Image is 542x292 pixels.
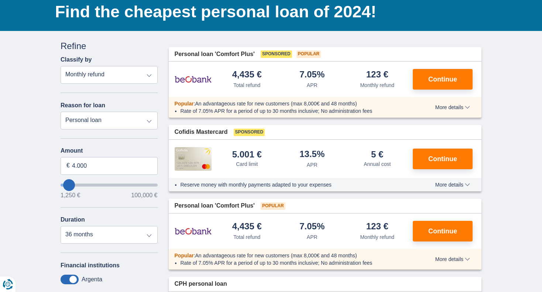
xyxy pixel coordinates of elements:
input: wantToBorrow [61,184,158,187]
span: € [66,161,70,170]
label: Financial institutions [61,262,120,269]
div: APR [307,161,318,168]
div: 13.5% [299,150,325,160]
span: 1,250 € [61,192,80,198]
div: : [169,252,414,259]
label: Duration [61,216,85,223]
label: Argenta [82,276,102,283]
span: Popular [175,253,194,258]
label: Classify by [61,56,92,63]
button: More details [430,104,476,110]
img: pret personnel Beobank [175,222,212,240]
img: pret personnel Beobank [175,70,212,88]
div: 123 € [366,70,388,80]
span: Cofidis Mastercard [175,128,228,136]
button: Continue [413,149,473,169]
div: Total refund [233,81,260,89]
span: Sponsored [234,129,265,136]
span: Personal loan 'Comfort Plus' [175,202,255,210]
div: APR [307,233,318,241]
div: 7.05% [299,222,325,232]
button: More details [430,256,476,262]
span: Continue [428,156,457,162]
div: 4,435 € [232,222,262,232]
button: More details [430,182,476,188]
li: Rate of 7.05% APR for a period of up to 30 months inclusive; No administration fees [181,107,408,115]
label: Amount [61,147,158,154]
span: An advantageous rate for new customers (max 8,000€ and 48 months) [195,101,357,107]
img: pret personnel Cofidis CC [175,147,212,171]
div: 5 € [371,150,383,159]
button: Continue [413,221,473,241]
span: Continue [428,76,457,83]
span: More details [435,182,470,187]
div: Monthly refund [360,81,394,89]
span: Popular [261,202,285,210]
div: 5.001 € [232,150,262,159]
div: Refine [61,40,158,52]
li: Rate of 7.05% APR for a period of up to 30 months inclusive; No administration fees [181,259,408,267]
span: 100,000 € [131,192,157,198]
h1: Find the cheapest personal loan of 2024! [55,0,481,23]
div: Annual cost [364,160,391,168]
div: 4,435 € [232,70,262,80]
div: 7.05% [299,70,325,80]
div: Card limit [236,160,258,168]
span: Popular [296,51,321,58]
button: Continue [413,69,473,90]
span: Sponsored [261,51,292,58]
div: Total refund [233,233,260,241]
span: Personal loan 'Comfort Plus' [175,50,255,59]
span: Continue [428,228,457,234]
span: More details [435,105,470,110]
span: An advantageous rate for new customers (max 8,000€ and 48 months) [195,253,357,258]
span: More details [435,257,470,262]
label: Reason for loan [61,102,105,109]
div: : [169,100,414,107]
div: Monthly refund [360,233,394,241]
div: 123 € [366,222,388,232]
span: Popular [175,101,194,107]
div: APR [307,81,318,89]
span: CPH personal loan [175,280,227,288]
li: Reserve money with monthly payments adapted to your expenses [181,181,408,188]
